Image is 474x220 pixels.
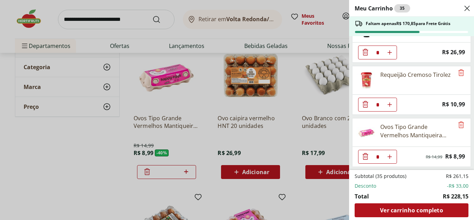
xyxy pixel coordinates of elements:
img: Requeijão Cremoso Tirolez [357,71,376,90]
button: Diminuir Quantidade [358,150,372,164]
input: Quantidade Atual [372,150,383,163]
input: Quantidade Atual [372,46,383,59]
div: Requeijão Cremoso Tirolez [380,71,451,79]
div: Ovos Tipo Grande Vermelhos Mantiqueira Happy Eggs 10 Unidades [380,123,454,139]
div: 35 [394,4,410,13]
input: Quantidade Atual [372,98,383,111]
button: Aumentar Quantidade [383,46,397,59]
span: R$ 8,99 [445,152,465,161]
h2: Meu Carrinho [355,4,410,13]
span: R$ 26,99 [442,48,465,57]
span: Faltam apenas R$ 170,85 para Frete Grátis [366,21,450,26]
a: Ver carrinho completo [355,203,468,217]
button: Remove [457,121,465,129]
span: Subtotal (35 produtos) [355,173,406,180]
button: Aumentar Quantidade [383,98,397,112]
span: Desconto [355,182,376,189]
button: Diminuir Quantidade [358,46,372,59]
img: Ovos Tipo Grande Vermelhos Mantiqueira Happy Eggs 10 Unidades [357,123,376,142]
button: Aumentar Quantidade [383,150,397,164]
span: R$ 228,15 [443,192,468,201]
span: -R$ 33,00 [447,182,468,189]
span: Ver carrinho completo [380,207,443,213]
span: R$ 14,99 [426,154,442,160]
span: R$ 261,15 [446,173,468,180]
button: Remove [457,69,465,77]
button: Diminuir Quantidade [358,98,372,112]
span: R$ 10,99 [442,100,465,109]
span: Total [355,192,369,201]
